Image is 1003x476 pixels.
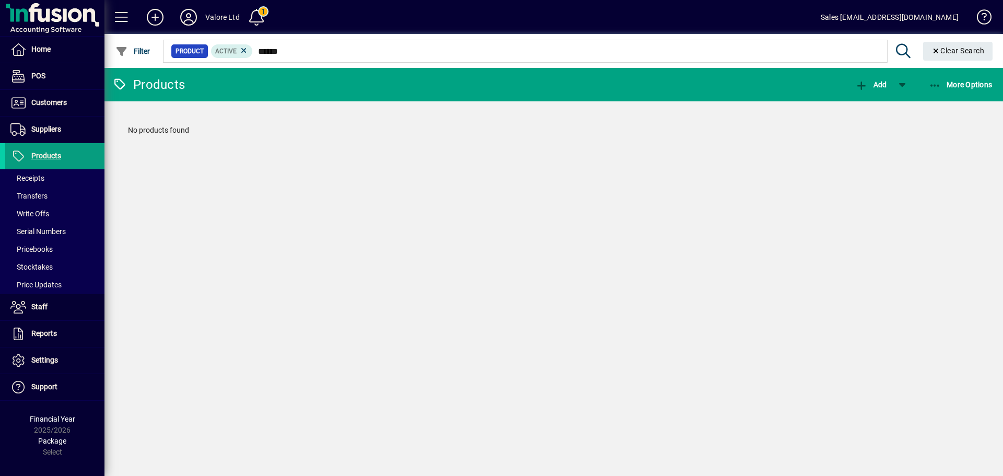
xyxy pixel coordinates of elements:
span: Settings [31,356,58,364]
a: Price Updates [5,276,104,294]
button: Add [853,75,889,94]
span: Serial Numbers [10,227,66,236]
span: Transfers [10,192,48,200]
span: Product [176,46,204,56]
a: Reports [5,321,104,347]
a: Customers [5,90,104,116]
div: No products found [118,114,990,146]
span: Products [31,152,61,160]
a: Write Offs [5,205,104,223]
span: More Options [929,80,993,89]
span: Financial Year [30,415,75,423]
span: Reports [31,329,57,338]
div: Valore Ltd [205,9,240,26]
button: Filter [113,42,153,61]
span: Suppliers [31,125,61,133]
div: Sales [EMAIL_ADDRESS][DOMAIN_NAME] [821,9,959,26]
span: Active [215,48,237,55]
a: POS [5,63,104,89]
span: Price Updates [10,281,62,289]
button: Clear [923,42,993,61]
button: Add [138,8,172,27]
button: More Options [926,75,995,94]
a: Serial Numbers [5,223,104,240]
span: Support [31,382,57,391]
span: Receipts [10,174,44,182]
a: Suppliers [5,117,104,143]
a: Transfers [5,187,104,205]
a: Home [5,37,104,63]
span: Stocktakes [10,263,53,271]
span: Write Offs [10,210,49,218]
a: Stocktakes [5,258,104,276]
div: Products [112,76,185,93]
a: Knowledge Base [969,2,990,36]
button: Profile [172,8,205,27]
a: Support [5,374,104,400]
a: Staff [5,294,104,320]
span: Add [855,80,887,89]
span: Clear Search [931,47,985,55]
span: Pricebooks [10,245,53,253]
span: POS [31,72,45,80]
span: Home [31,45,51,53]
span: Package [38,437,66,445]
span: Filter [115,47,150,55]
a: Pricebooks [5,240,104,258]
mat-chip: Activation Status: Active [211,44,253,58]
span: Customers [31,98,67,107]
span: Staff [31,303,48,311]
a: Settings [5,347,104,374]
a: Receipts [5,169,104,187]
